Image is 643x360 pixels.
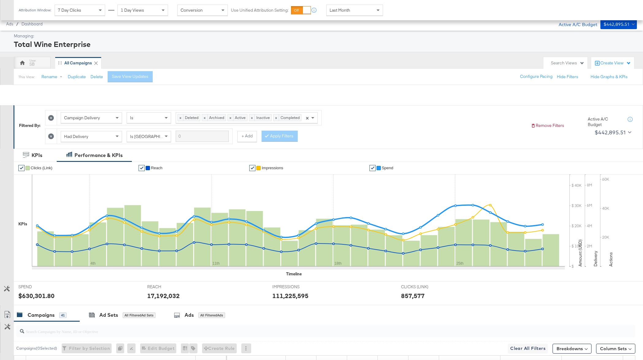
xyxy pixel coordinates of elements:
button: $442,895.51 [592,128,633,137]
div: 17,192,032 [147,291,180,300]
div: 857,577 [401,291,425,300]
div: 111,225,595 [272,291,308,300]
span: / [13,21,21,26]
span: × [202,114,208,121]
span: Clicks (Link) [31,166,52,170]
a: ✔ [139,165,145,171]
span: Is [130,115,133,121]
div: 0 [116,343,127,353]
div: Drag to reorder tab [58,61,62,64]
div: Active A/C Budget [588,116,622,128]
span: SPEND [18,284,64,290]
span: Conversion [181,7,203,13]
span: CLICKS (LINK) [401,284,447,290]
span: Active [233,114,247,121]
button: Clear All Filters [508,344,548,354]
span: Campaign Delivery [64,115,100,121]
button: Delete [90,74,103,80]
div: KPIs [32,152,42,159]
button: + Add [237,131,257,142]
div: All Filtered Ad Sets [123,312,155,318]
span: Last Month [330,7,350,13]
span: × [249,114,255,121]
div: Campaigns ( 0 Selected) [16,346,57,351]
span: Ads [6,21,13,26]
span: Archived [208,114,226,121]
span: × [306,115,309,120]
div: This View: [18,75,35,79]
div: Create View [600,60,631,66]
div: SB [29,61,35,67]
span: × [228,114,233,121]
span: 1 Day Views [121,7,144,13]
div: 41 [59,312,67,318]
button: Hide Filters [557,74,578,80]
span: Impressions [262,166,283,170]
div: Campaigns [28,312,55,319]
a: ✔ [369,165,376,171]
div: $442,895.51 [595,128,626,137]
button: Rename [37,71,69,82]
text: Amount (USD) [577,239,583,266]
div: $630,301.80 [18,291,55,300]
span: REACH [147,284,193,290]
button: Configure Pacing [516,71,557,82]
input: Search Campaigns by Name, ID or Objective [24,323,578,335]
div: Managing: [14,33,635,39]
div: Ad Sets [99,312,118,319]
button: $442,895.51 [600,19,637,29]
div: Attribution Window: [18,8,52,12]
button: Remove Filters [531,123,564,128]
span: × [178,114,183,121]
button: Duplicate [68,74,86,80]
button: Breakdowns [553,344,591,354]
span: Spend [382,166,393,170]
span: Clear All Filters [510,345,545,352]
span: IMPRESSIONS [272,284,318,290]
div: $442,895.51 [603,21,629,28]
span: Deleted [183,114,200,121]
div: All Campaigns [64,60,92,66]
a: Dashboard [21,21,43,26]
div: All Filtered Ads [198,312,225,318]
span: Reach [151,166,163,170]
label: Use Unified Attribution Setting: [231,7,289,13]
span: Is [GEOGRAPHIC_DATA] [130,134,177,139]
div: Total Wine Enterprise [14,39,635,49]
div: KPIs [18,221,27,227]
div: Timeline [286,271,302,277]
span: Inactive [255,114,271,121]
div: Ads [185,312,194,319]
input: Enter a search term [176,131,229,142]
button: Column Sets [596,344,635,354]
div: Active A/C Budget [552,19,597,29]
div: Search Views [551,60,584,66]
span: 7 Day Clicks [58,7,81,13]
button: Hide Graphs & KPIs [591,74,628,80]
span: × [274,114,279,121]
span: Had Delivery [64,134,88,139]
a: ✔ [18,165,25,171]
text: Actions [608,252,614,266]
span: Clear all [304,113,310,123]
div: Filtered By: [19,123,40,128]
a: ✔ [249,165,255,171]
div: Performance & KPIs [75,152,123,159]
span: Completed [279,114,301,121]
text: Delivery [593,251,598,266]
